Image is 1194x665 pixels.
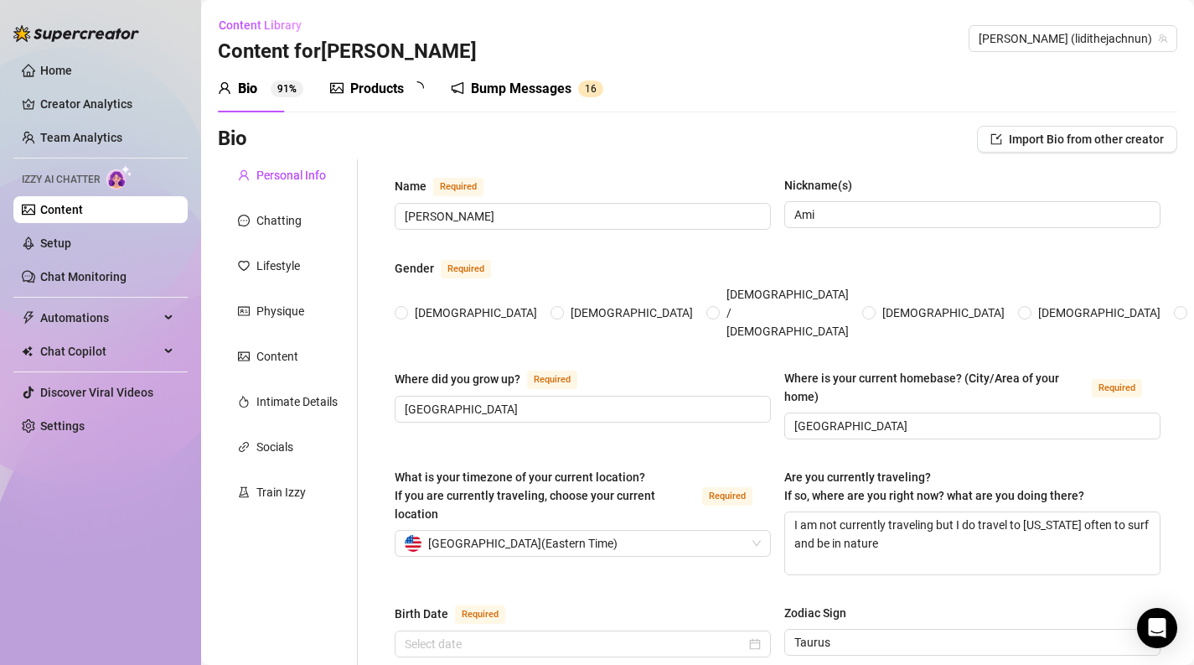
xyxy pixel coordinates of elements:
[433,178,483,196] span: Required
[40,203,83,216] a: Content
[219,18,302,32] span: Content Library
[702,487,752,506] span: Required
[455,605,505,624] span: Required
[40,386,153,399] a: Discover Viral Videos
[395,176,502,196] label: Name
[979,26,1167,51] span: Amanda (lidithejachnun)
[784,369,1160,406] label: Where is your current homebase? (City/Area of your home)
[256,392,338,411] div: Intimate Details
[410,81,425,96] span: loading
[271,81,303,97] sup: 91%
[428,531,618,556] span: [GEOGRAPHIC_DATA] ( Eastern Time )
[238,305,250,317] span: idcard
[22,311,35,325] span: thunderbolt
[395,470,655,521] span: What is your timezone of your current location? If you are currently traveling, choose your curre...
[784,470,1084,502] span: Are you currently traveling? If so, where are you right now? what are you doing there?
[238,441,250,453] span: link
[40,131,122,144] a: Team Analytics
[256,257,300,275] div: Lifestyle
[1158,34,1168,44] span: team
[238,215,250,226] span: message
[40,91,174,117] a: Creator Analytics
[218,81,231,95] span: user
[40,64,72,77] a: Home
[218,126,247,153] h3: Bio
[876,304,1011,322] span: [DEMOGRAPHIC_DATA]
[1031,304,1167,322] span: [DEMOGRAPHIC_DATA]
[405,535,421,552] img: us
[256,166,326,184] div: Personal Info
[585,83,591,95] span: 1
[471,79,571,99] div: Bump Messages
[330,81,344,95] span: picture
[784,176,864,195] label: Nickname(s)
[256,438,293,456] div: Socials
[350,79,404,99] div: Products
[720,285,855,340] span: [DEMOGRAPHIC_DATA] / [DEMOGRAPHIC_DATA]
[578,81,603,97] sup: 16
[13,25,139,42] img: logo-BBDzfeDw.svg
[256,347,298,366] div: Content
[794,417,1147,435] input: Where is your current homebase? (City/Area of your home)
[784,604,846,622] div: Zodiac Sign
[40,338,159,365] span: Chat Copilot
[395,369,596,389] label: Where did you grow up?
[785,512,1160,574] textarea: I am not currently traveling but I do travel to [US_STATE] often to surf and be in nature
[218,12,315,39] button: Content Library
[22,345,33,357] img: Chat Copilot
[238,79,257,99] div: Bio
[405,207,757,226] input: Name
[784,176,852,195] div: Nickname(s)
[1009,132,1164,146] span: Import Bio from other creator
[527,371,577,389] span: Required
[238,260,250,272] span: heart
[977,126,1177,153] button: Import Bio from other creator
[1092,379,1142,397] span: Required
[256,302,304,320] div: Physique
[395,370,520,388] div: Where did you grow up?
[40,304,159,331] span: Automations
[784,369,1085,406] div: Where is your current homebase? (City/Area of your home)
[441,260,491,278] span: Required
[990,133,1002,145] span: import
[40,236,71,250] a: Setup
[22,172,100,188] span: Izzy AI Chatter
[238,486,250,498] span: experiment
[408,304,544,322] span: [DEMOGRAPHIC_DATA]
[591,83,597,95] span: 6
[794,630,1150,655] span: Taurus
[395,605,448,623] div: Birth Date
[794,205,1147,224] input: Nickname(s)
[238,351,250,362] span: picture
[395,258,509,278] label: Gender
[395,604,524,624] label: Birth Date
[218,39,477,65] h3: Content for [PERSON_NAME]
[395,259,434,278] div: Gender
[40,419,85,433] a: Settings
[238,169,250,181] span: user
[395,177,426,195] div: Name
[106,165,132,190] img: AI Chatter
[784,604,858,622] label: Zodiac Sign
[40,270,127,283] a: Chat Monitoring
[256,211,302,230] div: Chatting
[405,400,757,418] input: Where did you grow up?
[405,635,746,653] input: Birth Date
[451,81,464,95] span: notification
[1137,608,1177,648] div: Open Intercom Messenger
[256,483,306,501] div: Train Izzy
[564,304,700,322] span: [DEMOGRAPHIC_DATA]
[238,396,250,408] span: fire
